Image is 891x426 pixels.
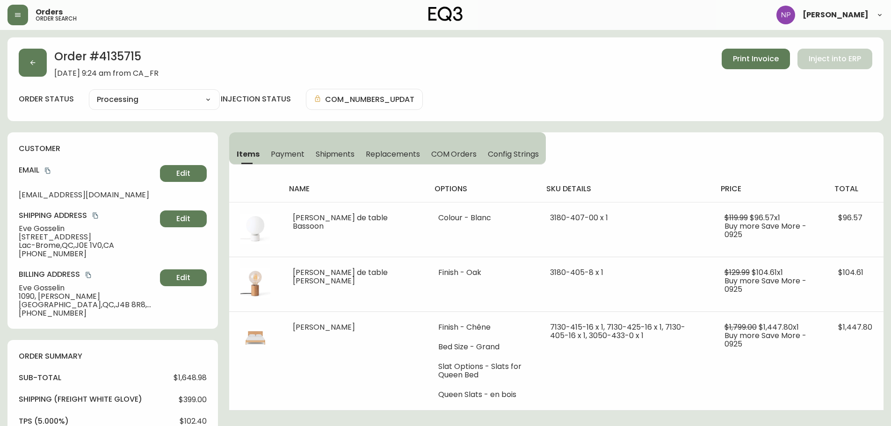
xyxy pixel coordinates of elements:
span: 1090, [PERSON_NAME] [19,292,156,301]
span: Payment [271,149,304,159]
span: $96.57 x 1 [750,212,780,223]
span: [PERSON_NAME] [803,11,869,19]
span: $129.99 [724,267,750,278]
span: 7130-415-16 x 1, 7130-425-16 x 1, 7130-405-16 x 1, 3050-433-0 x 1 [550,322,685,341]
span: Edit [176,168,190,179]
span: [DATE] 9:24 am from CA_FR [54,69,159,78]
li: Colour - Blanc [438,214,528,222]
span: Config Strings [488,149,538,159]
span: [PERSON_NAME] de table [PERSON_NAME] [293,267,388,286]
button: Edit [160,210,207,227]
h4: injection status [221,94,291,104]
span: $399.00 [179,396,207,404]
button: Edit [160,165,207,182]
img: 90cb9db2-809a-443b-aa40-9e03228e452a.jpg [240,214,270,244]
span: $96.57 [838,212,862,223]
span: 3180-407-00 x 1 [550,212,608,223]
img: 7130-415-MC-400-1-clcunx40l03yz0142nggryrg6.jpg [240,323,270,353]
span: [PHONE_NUMBER] [19,309,156,318]
h4: sku details [546,184,705,194]
span: [PHONE_NUMBER] [19,250,156,258]
span: [PERSON_NAME] [293,322,355,332]
span: 3180-405-8 x 1 [550,267,603,278]
span: Buy more Save More - 0925 [724,275,806,295]
span: $1,648.98 [174,374,207,382]
button: copy [84,270,93,280]
li: Bed Size - Grand [438,343,528,351]
span: Shipments [316,149,355,159]
h4: options [435,184,531,194]
h4: order summary [19,351,207,361]
h4: Shipping Address [19,210,156,221]
h5: order search [36,16,77,22]
button: Edit [160,269,207,286]
span: Buy more Save More - 0925 [724,221,806,240]
span: $104.61 x 1 [752,267,783,278]
li: Finish - Oak [438,268,528,277]
label: order status [19,94,74,104]
span: $119.99 [724,212,748,223]
span: $1,447.80 [838,322,872,332]
span: Edit [176,273,190,283]
li: Slat Options - Slats for Queen Bed [438,362,528,379]
span: COM Orders [431,149,477,159]
h4: sub-total [19,373,61,383]
img: logo [428,7,463,22]
h4: total [834,184,876,194]
span: Replacements [366,149,420,159]
span: Print Invoice [733,54,779,64]
h4: Shipping ( Freight White Glove ) [19,394,142,404]
h4: name [289,184,420,194]
span: Items [237,149,260,159]
span: Eve Gosselin [19,284,156,292]
span: Eve Gosselin [19,224,156,233]
span: Buy more Save More - 0925 [724,330,806,349]
h2: Order # 4135715 [54,49,159,69]
span: Orders [36,8,63,16]
span: [GEOGRAPHIC_DATA] , QC , J4B 8R8 , CA [19,301,156,309]
button: copy [43,166,52,175]
span: Edit [176,214,190,224]
li: Queen Slats - en bois [438,390,528,399]
img: 4428101a-1502-48e8-b5de-ca66698e297c.jpg [240,268,270,298]
span: [PERSON_NAME] de table Bassoon [293,212,388,231]
h4: price [721,184,819,194]
img: 50f1e64a3f95c89b5c5247455825f96f [776,6,795,24]
h4: Billing Address [19,269,156,280]
span: $102.40 [180,417,207,426]
span: $1,799.00 [724,322,757,332]
span: $104.61 [838,267,863,278]
span: Lac-Brome , QC , J0E 1V0 , CA [19,241,156,250]
span: [STREET_ADDRESS] [19,233,156,241]
span: $1,447.80 x 1 [759,322,799,332]
h4: customer [19,144,207,154]
h4: Email [19,165,156,175]
span: [EMAIL_ADDRESS][DOMAIN_NAME] [19,191,156,199]
button: copy [91,211,100,220]
li: Finish - Chêne [438,323,528,332]
button: Print Invoice [722,49,790,69]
